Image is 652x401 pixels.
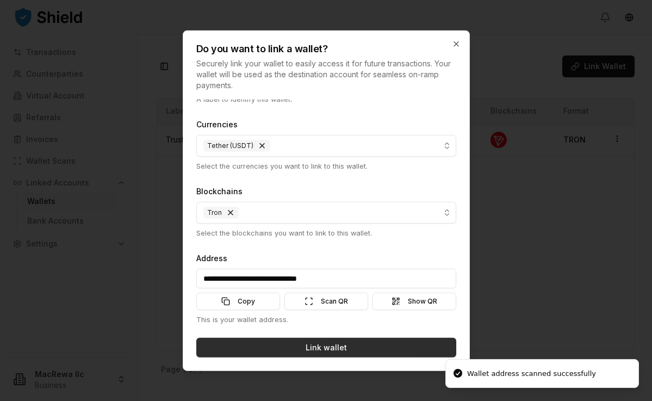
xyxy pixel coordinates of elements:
p: A label to identify this wallet. [196,94,456,104]
span: Scan QR [321,297,348,306]
div: Tron [203,207,239,219]
button: Remove Tron [226,208,235,217]
button: Copy [196,293,280,310]
p: Select the blockchains you want to link to this wallet. [196,228,456,238]
label: Blockchains [196,187,243,196]
button: Show QR [372,293,456,310]
button: Link wallet [196,338,456,357]
h2: Do you want to link a wallet? [196,44,456,53]
p: Select the currencies you want to link to this wallet. [196,161,456,171]
p: This is your wallet address. [196,314,456,325]
button: Remove Tether (USDT) [258,141,266,150]
label: Currencies [196,119,238,128]
span: Show QR [408,297,437,306]
button: Scan QR [284,293,368,310]
label: Address [196,254,227,263]
p: Securely link your wallet to easily access it for future transactions. Your wallet will be used a... [196,58,456,90]
div: Tether (USDT) [203,139,270,151]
